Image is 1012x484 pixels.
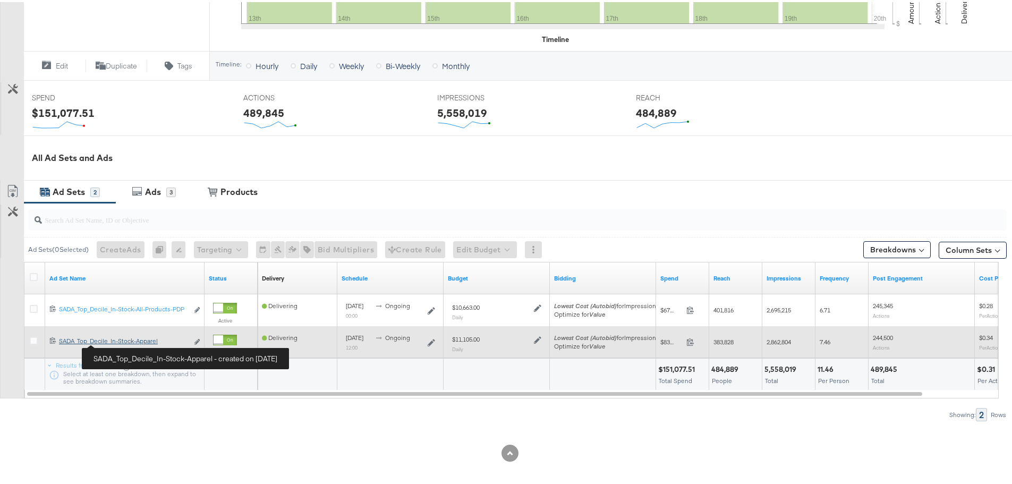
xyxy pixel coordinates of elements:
[818,375,849,383] span: Per Person
[452,312,463,318] sub: Daily
[28,243,89,252] div: Ad Sets ( 0 Selected)
[59,335,188,346] a: SADA_Top_Decile_In-Stock-Apparel
[711,362,742,372] div: 484,889
[873,272,971,281] a: The number of actions related to your Page's posts as a result of your ad.
[452,333,480,342] div: $11,105.00
[56,59,68,69] span: Edit
[554,340,659,349] div: Optimize for
[820,336,830,344] span: 7.46
[23,57,86,70] button: Edit
[243,103,284,118] div: 489,845
[818,362,837,372] div: 11.46
[712,375,732,383] span: People
[979,342,1001,349] sub: Per Action
[243,91,323,101] span: ACTIONS
[659,375,692,383] span: Total Spend
[871,375,885,383] span: Total
[262,272,284,281] div: Delivery
[346,342,358,349] sub: 12:00
[262,300,297,308] span: Delivering
[979,332,993,339] span: $0.34
[442,58,470,69] span: Monthly
[873,310,890,317] sub: Actions
[979,310,1001,317] sub: Per Action
[346,332,363,339] span: [DATE]
[209,272,253,281] a: Shows the current state of your Ad Set.
[554,272,652,281] a: Shows your bid and optimisation settings for this Ad Set.
[873,300,893,308] span: 245,345
[765,375,778,383] span: Total
[977,362,998,372] div: $0.31
[873,332,893,339] span: 244,500
[636,91,716,101] span: REACH
[385,332,410,339] span: ongoing
[452,301,480,310] div: $10,663.00
[589,340,605,348] em: Value
[177,59,192,69] span: Tags
[342,272,439,281] a: Shows when your Ad Set is scheduled to deliver.
[147,57,209,70] button: Tags
[385,300,410,308] span: ongoing
[990,409,1007,417] div: Rows
[86,57,148,70] button: Duplicate
[90,185,100,195] div: 2
[713,336,734,344] span: 383,828
[32,103,95,118] div: $151,077.51
[820,272,864,281] a: The average number of times your ad was served to each person.
[554,308,659,317] div: Optimize for
[820,304,830,312] span: 6.71
[32,91,112,101] span: SPEND
[979,300,993,308] span: $0.28
[59,335,188,343] div: SADA_Top_Decile_In-Stock-Apparel
[145,184,161,196] div: Ads
[437,103,487,118] div: 5,558,019
[871,362,900,372] div: 489,845
[713,272,758,281] a: The number of people your ad was served to.
[386,58,420,69] span: Bi-Weekly
[713,304,734,312] span: 401,816
[49,272,200,281] a: Your Ad Set name.
[542,32,569,43] div: Timeline
[256,58,278,69] span: Hourly
[339,58,364,69] span: Weekly
[554,332,659,339] span: for Impressions
[262,272,284,281] a: Reflects the ability of your Ad Set to achieve delivery based on ad states, schedule and budget.
[452,344,463,350] sub: Daily
[554,300,617,308] em: Lowest Cost (Autobid)
[873,342,890,349] sub: Actions
[220,184,258,196] div: Products
[262,332,297,339] span: Delivering
[53,184,85,196] div: Ad Sets
[346,310,358,317] sub: 00:00
[764,362,800,372] div: 5,558,019
[767,304,791,312] span: 2,695,215
[863,239,931,256] button: Breakdowns
[658,362,698,372] div: $151,077.51
[215,58,242,66] div: Timeline:
[660,272,705,281] a: The total amount spent to date.
[554,300,659,308] span: for Impressions
[589,308,605,316] em: Value
[213,315,237,322] label: Active
[949,409,976,417] div: Showing:
[346,300,363,308] span: [DATE]
[166,185,176,195] div: 3
[59,303,188,314] a: SADA_Top_Decile_In-Stock-All-Products-PDP
[437,91,517,101] span: IMPRESSIONS
[767,272,811,281] a: The number of times your ad was served. On mobile apps an ad is counted as served the first time ...
[660,304,682,312] span: $67,547.02
[59,303,188,311] div: SADA_Top_Decile_In-Stock-All-Products-PDP
[106,59,137,69] span: Duplicate
[448,272,546,281] a: Shows the current budget of Ad Set.
[636,103,677,118] div: 484,889
[977,375,1007,383] span: Per Action
[939,240,1007,257] button: Column Sets
[976,406,987,419] div: 2
[300,58,317,69] span: Daily
[554,332,617,339] em: Lowest Cost (Autobid)
[660,336,682,344] span: $83,530.49
[767,336,791,344] span: 2,862,804
[42,203,917,224] input: Search Ad Set Name, ID or Objective
[152,239,172,256] div: 0
[213,347,237,354] label: Active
